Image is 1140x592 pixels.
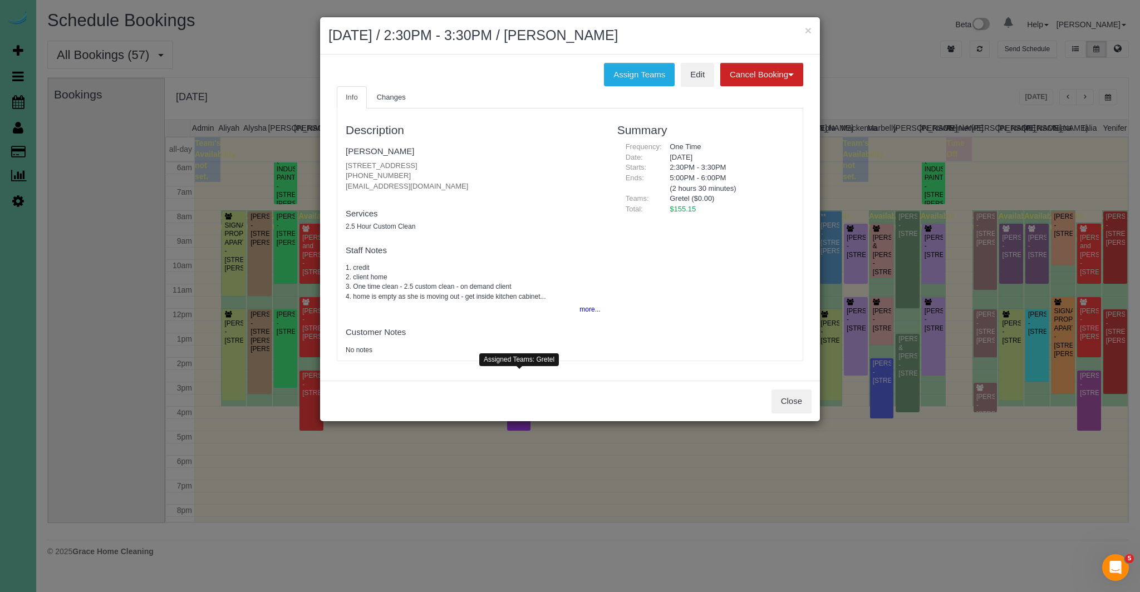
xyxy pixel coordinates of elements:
span: Date: [626,153,643,161]
h3: Description [346,124,601,136]
span: Starts: [626,163,647,171]
button: Close [772,389,812,413]
pre: No notes [346,346,601,355]
div: One Time [661,142,794,152]
pre: 1. credit 2. client home 3. One time clean - 2.5 custom clean - on demand client 4. home is empty... [346,263,601,302]
h4: Staff Notes [346,246,601,255]
button: × [805,24,812,36]
h3: Summary [617,124,794,136]
span: Info [346,93,358,101]
span: Total: [626,205,643,213]
h4: Services [346,209,601,219]
p: [STREET_ADDRESS] [PHONE_NUMBER] [EMAIL_ADDRESS][DOMAIN_NAME] [346,161,601,192]
button: more... [573,302,600,318]
a: Changes [368,86,415,109]
h4: Customer Notes [346,328,601,337]
span: Ends: [626,174,644,182]
span: Teams: [626,194,649,203]
iframe: Intercom live chat [1102,554,1129,581]
span: 5 [1125,554,1134,563]
div: [DATE] [661,152,794,163]
li: Gretel ($0.00) [670,194,786,204]
span: Frequency: [626,142,662,151]
h5: 2.5 Hour Custom Clean [346,223,601,230]
a: Info [337,86,367,109]
h2: [DATE] / 2:30PM - 3:30PM / [PERSON_NAME] [328,26,812,46]
a: Edit [681,63,714,86]
a: [PERSON_NAME] [346,146,414,156]
div: 5:00PM - 6:00PM (2 hours 30 minutes) [661,173,794,194]
span: Changes [377,93,406,101]
button: Cancel Booking [720,63,803,86]
button: Assign Teams [604,63,675,86]
div: 2:30PM - 3:30PM [661,162,794,173]
span: $155.15 [670,205,696,213]
div: Assigned Teams: Gretel [479,353,559,366]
